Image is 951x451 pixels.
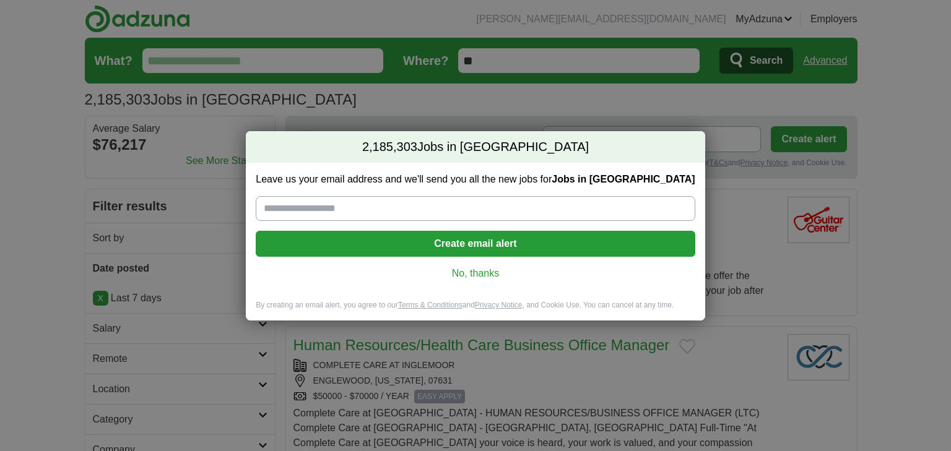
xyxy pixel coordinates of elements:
[266,267,685,280] a: No, thanks
[362,139,417,156] span: 2,185,303
[398,301,462,309] a: Terms & Conditions
[256,173,695,186] label: Leave us your email address and we'll send you all the new jobs for
[256,231,695,257] button: Create email alert
[475,301,523,309] a: Privacy Notice
[552,174,695,184] strong: Jobs in [GEOGRAPHIC_DATA]
[246,300,705,320] div: By creating an email alert, you agree to our and , and Cookie Use. You can cancel at any time.
[246,131,705,163] h2: Jobs in [GEOGRAPHIC_DATA]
